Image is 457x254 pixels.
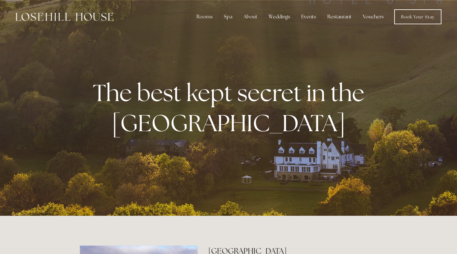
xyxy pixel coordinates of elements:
div: Restaurant [322,11,357,23]
div: Rooms [192,11,218,23]
a: Vouchers [358,11,389,23]
strong: The best kept secret in the [GEOGRAPHIC_DATA] [93,77,369,138]
div: Spa [219,11,237,23]
div: Weddings [264,11,295,23]
div: About [238,11,262,23]
a: Book Your Stay [394,9,441,24]
img: Losehill House [16,13,113,21]
div: Events [296,11,321,23]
